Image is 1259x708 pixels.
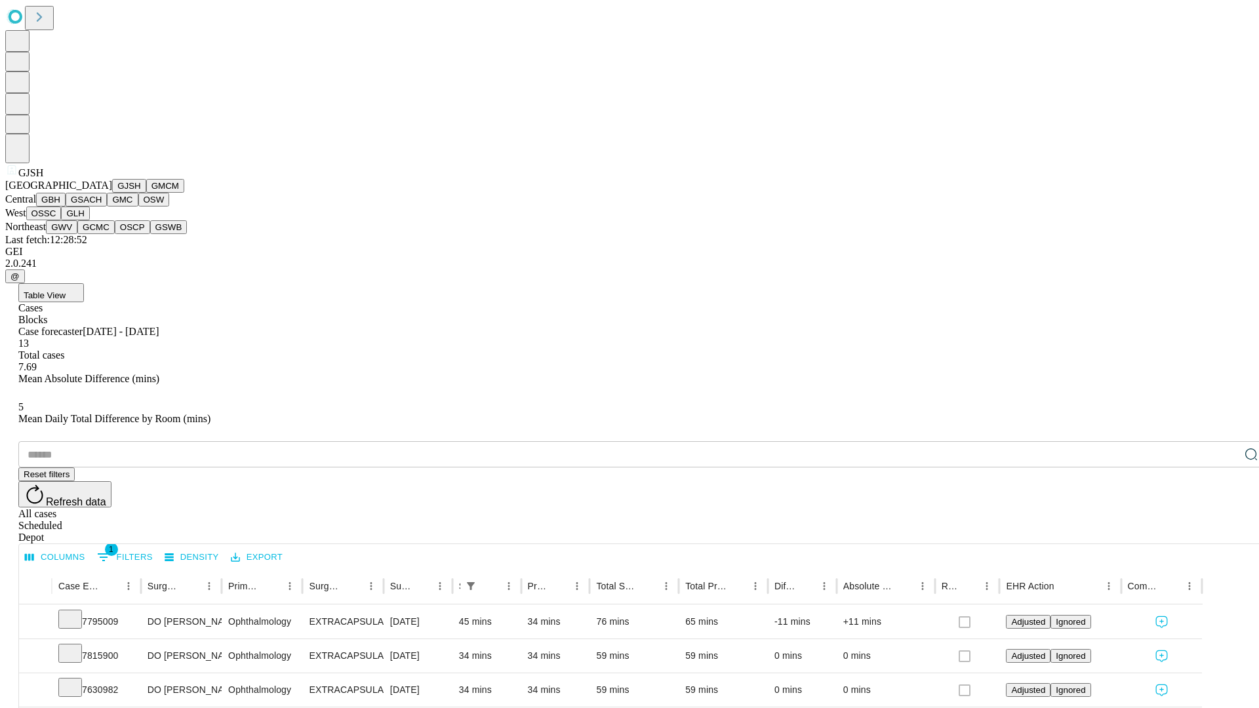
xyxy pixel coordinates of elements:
button: Sort [895,577,913,595]
button: Sort [959,577,978,595]
div: 7795009 [58,605,134,639]
button: GJSH [112,179,146,193]
button: Menu [815,577,833,595]
button: OSW [138,193,170,206]
span: Total cases [18,349,64,361]
button: Menu [431,577,449,595]
div: 0 mins [843,639,929,673]
div: Surgery Date [390,581,411,591]
div: 2.0.241 [5,258,1254,269]
button: Sort [182,577,200,595]
div: 45 mins [459,605,515,639]
button: Sort [728,577,746,595]
button: Refresh data [18,481,111,507]
div: 34 mins [459,673,515,707]
div: Primary Service [228,581,261,591]
div: 7630982 [58,673,134,707]
span: GJSH [18,167,43,178]
div: Absolute Difference [843,581,894,591]
button: Sort [550,577,568,595]
span: Refresh data [46,496,106,507]
button: Ignored [1050,649,1090,663]
div: EXTRACAPSULAR CATARACT REMOVAL WITH [MEDICAL_DATA] [309,605,376,639]
div: 1 active filter [462,577,480,595]
button: Sort [1056,577,1074,595]
div: Resolved in EHR [942,581,959,591]
button: Sort [101,577,119,595]
div: EXTRACAPSULAR CATARACT REMOVAL WITH [MEDICAL_DATA] [309,639,376,673]
button: Menu [500,577,518,595]
div: 0 mins [843,673,929,707]
button: Sort [262,577,281,595]
div: Predicted In Room Duration [528,581,549,591]
span: West [5,207,26,218]
button: Menu [362,577,380,595]
button: Sort [639,577,657,595]
button: Show filters [94,547,156,568]
span: 13 [18,338,29,349]
div: [DATE] [390,673,446,707]
div: Ophthalmology [228,673,296,707]
div: EHR Action [1006,581,1054,591]
button: Sort [344,577,362,595]
button: Select columns [22,547,89,568]
button: Sort [1162,577,1180,595]
div: Surgery Name [309,581,342,591]
span: Adjusted [1011,685,1045,695]
span: Mean Daily Total Difference by Room (mins) [18,413,210,424]
button: Menu [978,577,996,595]
button: Density [161,547,222,568]
span: Table View [24,290,66,300]
span: @ [10,271,20,281]
span: 1 [105,543,118,556]
button: Sort [797,577,815,595]
div: DO [PERSON_NAME] [148,639,215,673]
button: GLH [61,206,89,220]
span: Ignored [1056,617,1085,627]
button: Menu [1100,577,1118,595]
div: Total Scheduled Duration [596,581,637,591]
div: Comments [1128,581,1161,591]
div: 34 mins [528,605,584,639]
div: 34 mins [528,673,584,707]
button: Expand [26,645,45,668]
button: Reset filters [18,467,75,481]
div: Scheduled In Room Duration [459,581,460,591]
div: 76 mins [596,605,672,639]
button: Export [228,547,286,568]
button: Menu [119,577,138,595]
span: 5 [18,401,24,412]
button: Menu [568,577,586,595]
button: GWV [46,220,77,234]
button: Ignored [1050,683,1090,697]
button: Sort [481,577,500,595]
button: Expand [26,611,45,634]
button: GMCM [146,179,184,193]
button: Adjusted [1006,683,1050,697]
div: +11 mins [843,605,929,639]
span: Adjusted [1011,617,1045,627]
span: Central [5,193,36,205]
button: GSACH [66,193,107,206]
div: Ophthalmology [228,639,296,673]
span: Mean Absolute Difference (mins) [18,373,159,384]
button: GBH [36,193,66,206]
div: 59 mins [596,639,672,673]
button: Adjusted [1006,615,1050,629]
button: Menu [746,577,765,595]
span: Last fetch: 12:28:52 [5,234,87,245]
div: Ophthalmology [228,605,296,639]
button: @ [5,269,25,283]
div: 65 mins [685,605,761,639]
button: OSCP [115,220,150,234]
span: Northeast [5,221,46,232]
button: Show filters [462,577,480,595]
span: Ignored [1056,685,1085,695]
div: EXTRACAPSULAR CATARACT REMOVAL WITH [MEDICAL_DATA] [309,673,376,707]
span: 7.69 [18,361,37,372]
button: Menu [913,577,932,595]
div: DO [PERSON_NAME] [148,673,215,707]
button: Ignored [1050,615,1090,629]
div: 0 mins [774,673,830,707]
div: 59 mins [596,673,672,707]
